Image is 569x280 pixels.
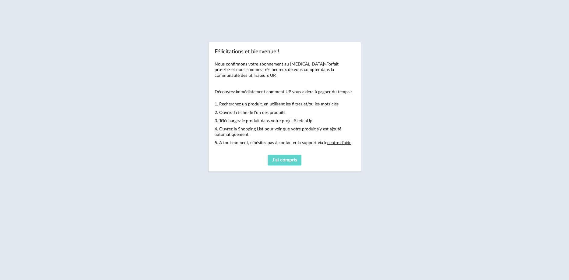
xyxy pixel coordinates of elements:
button: J'ai compris [268,155,302,166]
span: Félicitations et bienvenue ! [215,49,279,55]
p: Découvrez immédiatement comment UP vous aidera à gagner du temps : [215,89,355,95]
p: 4. Ouvrez la Shopping List pour voir que votre produit s’y est ajouté automatiquement. [215,126,355,137]
p: 3. Téléchargez le produit dans votre projet SketchUp [215,118,355,124]
p: 5. A tout moment, n’hésitez pas à contacter la support via le [215,140,355,146]
a: centre d’aide [327,141,351,145]
span: J'ai compris [272,158,297,162]
p: 1. Recherchez un produit, en utilisant les filtres et/ou les mots clés [215,101,355,107]
p: Nous confirmons votre abonnement au [MEDICAL_DATA]>Forfait pro</b> et nous sommes très heureux de... [215,62,355,78]
p: 2. Ouvrez la fiche de l’un des produits [215,110,355,115]
div: Félicitations et bienvenue ! [209,42,361,172]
